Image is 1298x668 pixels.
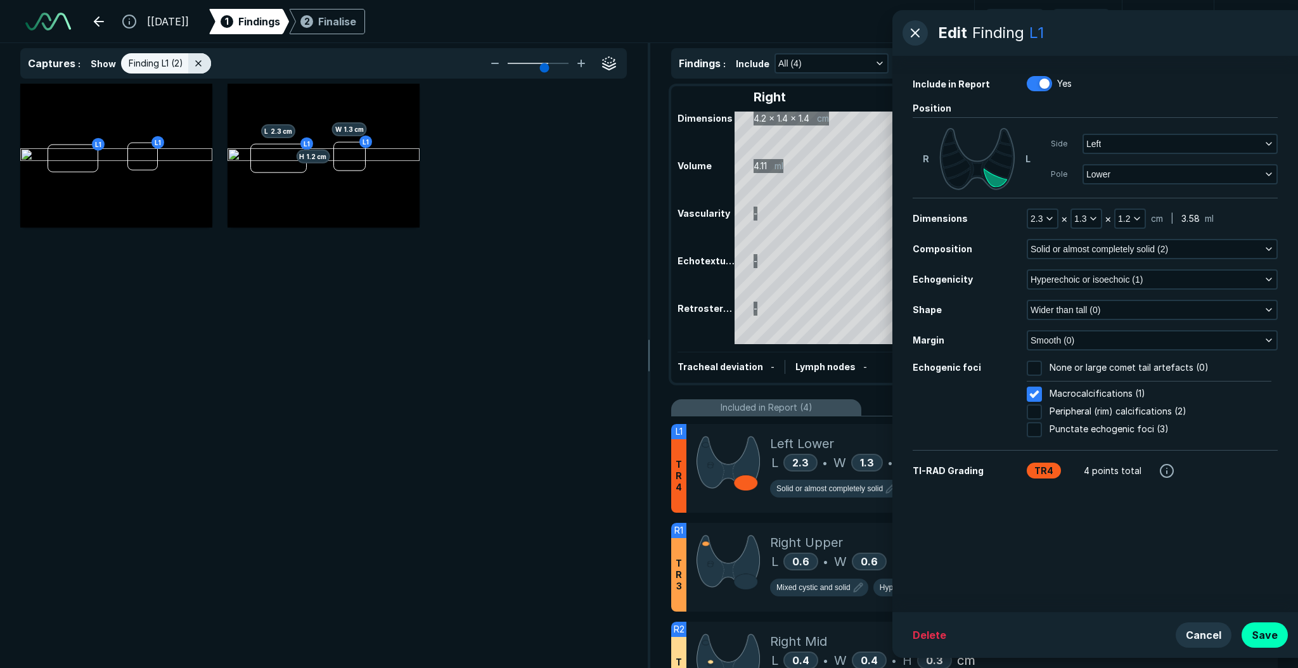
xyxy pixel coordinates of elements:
[1084,464,1141,478] span: 4 points total
[1176,622,1231,648] button: Cancel
[1151,212,1163,226] span: cm
[985,9,1044,34] button: Undo
[1102,210,1114,228] div: ×
[1027,463,1061,479] div: TR4
[913,103,951,113] span: Position
[1171,212,1174,226] span: |
[304,15,310,28] span: 2
[1031,333,1074,347] span: Smooth (0)
[1031,303,1100,317] span: Wider than tall (0)
[261,124,295,138] span: L 2.3 cm
[1051,169,1067,180] span: Pole
[225,15,229,28] span: 1
[238,14,280,29] span: Findings
[1031,273,1143,286] span: Hyperechoic or isoechoic (1)
[1205,212,1214,226] span: ml
[28,57,75,70] span: Captures
[1051,138,1067,150] span: Side
[332,122,367,136] span: W 1.3 cm
[289,9,365,34] div: 2Finalise
[91,57,116,70] span: Show
[972,22,1024,44] div: Finding
[1242,622,1288,648] button: Save
[903,622,956,648] button: Delete
[1086,167,1110,181] span: Lower
[913,465,984,476] span: TI-RAD Grading
[25,13,71,30] img: See-Mode Logo
[1074,212,1086,226] span: 1.3
[147,14,189,29] span: [[DATE]]
[20,8,76,35] a: See-Mode Logo
[913,274,973,285] span: Echogenicity
[296,150,330,164] span: H 1.2 cm
[1031,212,1043,226] span: 2.3
[913,335,944,345] span: Margin
[1050,404,1186,420] span: Peripheral (rim) calcifications (2)
[1050,361,1209,376] span: None or large comet tail artefacts (0)
[938,22,967,44] span: Edit
[209,9,289,34] div: 1Findings
[913,213,968,224] span: Dimensions
[1118,212,1130,226] span: 1.2
[1050,387,1145,402] span: Macrocalcifications (1)
[1031,242,1168,256] span: Solid or almost completely solid (2)
[1029,22,1044,44] div: L1
[1058,210,1070,228] div: ×
[913,304,942,315] span: Shape
[1025,152,1031,165] span: L
[1050,422,1169,437] span: Punctate echogenic foci (3)
[913,79,990,89] span: Include in Report
[1057,77,1072,91] span: Yes
[78,58,80,69] span: :
[129,56,183,70] span: Finding L1 (2)
[913,362,981,373] span: Echogenic foci
[1181,212,1200,226] span: 3.58
[1052,9,1110,34] button: Redo
[318,14,356,29] div: Finalise
[1086,137,1101,151] span: Left
[923,152,929,165] span: R
[913,243,972,254] span: Composition
[1224,9,1278,34] button: avatar-name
